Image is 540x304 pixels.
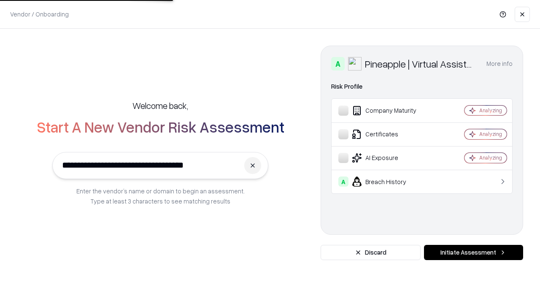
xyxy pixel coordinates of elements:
[76,186,245,206] p: Enter the vendor’s name or domain to begin an assessment. Type at least 3 characters to see match...
[338,106,439,116] div: Company Maturity
[424,245,523,260] button: Initiate Assessment
[37,118,284,135] h2: Start A New Vendor Risk Assessment
[365,57,476,71] div: Pineapple | Virtual Assistant Agency
[479,154,502,161] div: Analyzing
[132,100,188,111] h5: Welcome back,
[338,129,439,139] div: Certificates
[338,176,439,187] div: Breach History
[331,81,513,92] div: Risk Profile
[331,57,345,71] div: A
[338,176,348,187] div: A
[338,153,439,163] div: AI Exposure
[479,130,502,138] div: Analyzing
[486,56,513,71] button: More info
[10,10,69,19] p: Vendor / Onboarding
[348,57,362,71] img: Pineapple | Virtual Assistant Agency
[479,107,502,114] div: Analyzing
[321,245,421,260] button: Discard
